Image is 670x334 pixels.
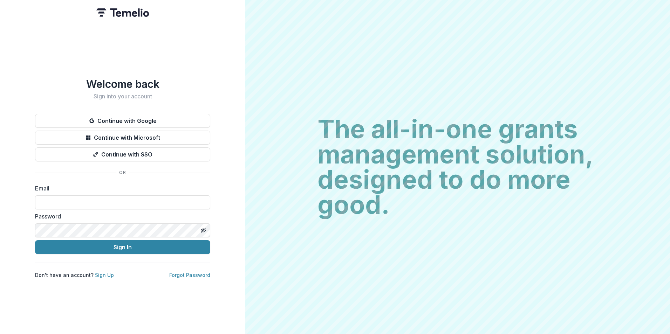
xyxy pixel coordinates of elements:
img: Temelio [96,8,149,17]
label: Email [35,184,206,193]
button: Sign In [35,240,210,254]
h1: Welcome back [35,78,210,90]
button: Toggle password visibility [198,225,209,236]
a: Sign Up [95,272,114,278]
a: Forgot Password [169,272,210,278]
button: Continue with SSO [35,147,210,161]
label: Password [35,212,206,221]
h2: Sign into your account [35,93,210,100]
button: Continue with Google [35,114,210,128]
p: Don't have an account? [35,271,114,279]
button: Continue with Microsoft [35,131,210,145]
